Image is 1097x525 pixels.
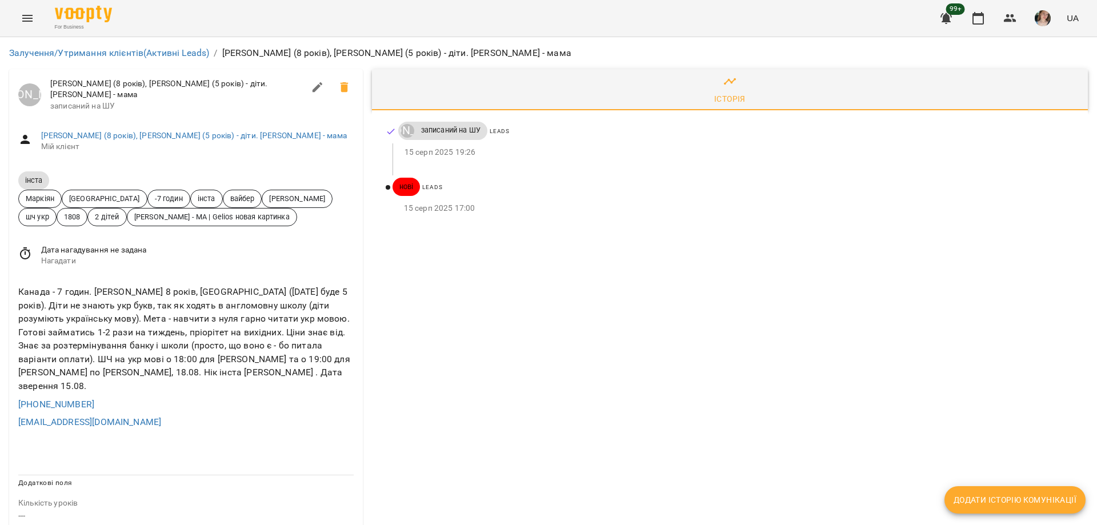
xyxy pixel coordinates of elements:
span: Нагадати [41,255,354,267]
span: інста [191,193,222,204]
img: Voopty Logo [55,6,112,22]
a: [PHONE_NUMBER] [18,399,94,410]
img: 6afb9eb6cc617cb6866001ac461bd93f.JPG [1035,10,1051,26]
a: [EMAIL_ADDRESS][DOMAIN_NAME] [18,416,161,427]
div: [PERSON_NAME] [401,124,414,138]
span: -7 годин [148,193,190,204]
span: [PERSON_NAME] (8 років), [PERSON_NAME] (5 років) - діти. [PERSON_NAME] - мама [50,78,304,101]
span: [GEOGRAPHIC_DATA] [62,193,147,204]
p: [PERSON_NAME] (8 років), [PERSON_NAME] (5 років) - діти. [PERSON_NAME] - мама [222,46,571,60]
span: вайбер [223,193,262,204]
p: --- [18,509,354,523]
div: Історія [714,92,746,106]
span: записаний на ШУ [50,101,304,112]
span: Leads [422,184,442,190]
div: Луцук Маркіян [18,83,41,106]
span: Додаткові поля [18,479,72,487]
button: UA [1062,7,1083,29]
span: [PERSON_NAME] - МА | Gelios новая картинка [127,211,297,222]
button: Додати історію комунікації [944,486,1086,514]
span: інста [18,175,49,185]
p: 15 серп 2025 19:26 [405,147,1070,158]
span: UA [1067,12,1079,24]
span: записаний на ШУ [414,125,487,135]
nav: breadcrumb [9,46,1088,60]
span: 2 дітей [88,211,126,222]
span: Дата нагадування не задана [41,245,354,256]
a: Залучення/Утримання клієнтів(Активні Leads) [9,47,209,58]
span: 1808 [57,211,87,222]
span: Додати історію комунікації [954,493,1076,507]
span: 99+ [946,3,965,15]
p: 15 серп 2025 17:00 [404,203,1070,214]
button: Menu [14,5,41,32]
span: шч укр [19,211,56,222]
a: [PERSON_NAME] [18,83,41,106]
a: [PERSON_NAME] (8 років), [PERSON_NAME] (5 років) - діти. [PERSON_NAME] - мама [41,131,347,140]
span: For Business [55,23,112,31]
span: нові [393,182,421,192]
li: / [214,46,217,60]
span: Мій клієнт [41,141,354,153]
p: field-description [18,498,354,509]
span: [PERSON_NAME] [262,193,332,204]
a: [PERSON_NAME] [398,124,414,138]
div: Канада - 7 годин. [PERSON_NAME] 8 років, [GEOGRAPHIC_DATA] ([DATE] буде 5 років). Діти не знають ... [16,283,356,395]
span: Маркіян [19,193,61,204]
span: Leads [490,128,510,134]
